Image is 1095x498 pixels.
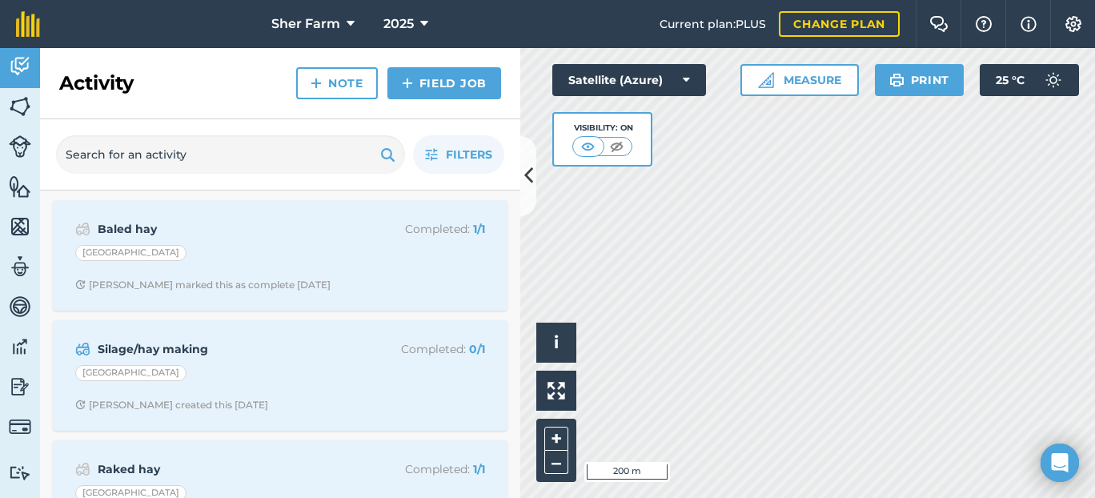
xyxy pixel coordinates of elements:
div: [PERSON_NAME] created this [DATE] [75,399,268,412]
img: svg+xml;base64,PD94bWwgdmVyc2lvbj0iMS4wIiBlbmNvZGluZz0idXRmLTgiPz4KPCEtLSBHZW5lcmF0b3I6IEFkb2JlIE... [9,335,31,359]
img: svg+xml;base64,PD94bWwgdmVyc2lvbj0iMS4wIiBlbmNvZGluZz0idXRmLTgiPz4KPCEtLSBHZW5lcmF0b3I6IEFkb2JlIE... [9,255,31,279]
img: svg+xml;base64,PD94bWwgdmVyc2lvbj0iMS4wIiBlbmNvZGluZz0idXRmLTgiPz4KPCEtLSBHZW5lcmF0b3I6IEFkb2JlIE... [1037,64,1069,96]
img: A question mark icon [974,16,993,32]
button: i [536,323,576,363]
img: svg+xml;base64,PD94bWwgdmVyc2lvbj0iMS4wIiBlbmNvZGluZz0idXRmLTgiPz4KPCEtLSBHZW5lcmF0b3I6IEFkb2JlIE... [9,465,31,480]
img: svg+xml;base64,PHN2ZyB4bWxucz0iaHR0cDovL3d3dy53My5vcmcvMjAwMC9zdmciIHdpZHRoPSIxOSIgaGVpZ2h0PSIyNC... [889,70,904,90]
img: svg+xml;base64,PD94bWwgdmVyc2lvbj0iMS4wIiBlbmNvZGluZz0idXRmLTgiPz4KPCEtLSBHZW5lcmF0b3I6IEFkb2JlIE... [75,339,90,359]
a: Silage/hay makingCompleted: 0/1[GEOGRAPHIC_DATA]Clock with arrow pointing clockwise[PERSON_NAME] ... [62,330,498,421]
img: svg+xml;base64,PHN2ZyB4bWxucz0iaHR0cDovL3d3dy53My5vcmcvMjAwMC9zdmciIHdpZHRoPSIxNCIgaGVpZ2h0PSIyNC... [311,74,322,93]
img: Clock with arrow pointing clockwise [75,400,86,410]
span: 25 ° C [996,64,1025,96]
p: Completed : [358,460,485,478]
img: svg+xml;base64,PD94bWwgdmVyc2lvbj0iMS4wIiBlbmNvZGluZz0idXRmLTgiPz4KPCEtLSBHZW5lcmF0b3I6IEFkb2JlIE... [9,295,31,319]
img: Ruler icon [758,72,774,88]
img: svg+xml;base64,PHN2ZyB4bWxucz0iaHR0cDovL3d3dy53My5vcmcvMjAwMC9zdmciIHdpZHRoPSIxNyIgaGVpZ2h0PSIxNy... [1021,14,1037,34]
span: Filters [446,146,492,163]
div: [GEOGRAPHIC_DATA] [75,245,187,261]
div: Visibility: On [572,122,633,135]
span: 2025 [383,14,414,34]
img: svg+xml;base64,PD94bWwgdmVyc2lvbj0iMS4wIiBlbmNvZGluZz0idXRmLTgiPz4KPCEtLSBHZW5lcmF0b3I6IEFkb2JlIE... [9,375,31,399]
input: Search for an activity [56,135,405,174]
img: svg+xml;base64,PHN2ZyB4bWxucz0iaHR0cDovL3d3dy53My5vcmcvMjAwMC9zdmciIHdpZHRoPSI1MCIgaGVpZ2h0PSI0MC... [578,139,598,155]
a: Baled hayCompleted: 1/1[GEOGRAPHIC_DATA]Clock with arrow pointing clockwise[PERSON_NAME] marked t... [62,210,498,301]
span: Sher Farm [271,14,340,34]
strong: 0 / 1 [469,342,485,356]
div: [PERSON_NAME] marked this as complete [DATE] [75,279,331,291]
strong: Baled hay [98,220,351,238]
a: Change plan [779,11,900,37]
img: svg+xml;base64,PHN2ZyB4bWxucz0iaHR0cDovL3d3dy53My5vcmcvMjAwMC9zdmciIHdpZHRoPSI1MCIgaGVpZ2h0PSI0MC... [607,139,627,155]
strong: Raked hay [98,460,351,478]
p: Completed : [358,340,485,358]
button: 25 °C [980,64,1079,96]
img: svg+xml;base64,PD94bWwgdmVyc2lvbj0iMS4wIiBlbmNvZGluZz0idXRmLTgiPz4KPCEtLSBHZW5lcmF0b3I6IEFkb2JlIE... [9,54,31,78]
img: svg+xml;base64,PD94bWwgdmVyc2lvbj0iMS4wIiBlbmNvZGluZz0idXRmLTgiPz4KPCEtLSBHZW5lcmF0b3I6IEFkb2JlIE... [75,219,90,239]
strong: 1 / 1 [473,462,485,476]
strong: 1 / 1 [473,222,485,236]
button: Print [875,64,965,96]
img: svg+xml;base64,PHN2ZyB4bWxucz0iaHR0cDovL3d3dy53My5vcmcvMjAwMC9zdmciIHdpZHRoPSI1NiIgaGVpZ2h0PSI2MC... [9,215,31,239]
img: svg+xml;base64,PHN2ZyB4bWxucz0iaHR0cDovL3d3dy53My5vcmcvMjAwMC9zdmciIHdpZHRoPSI1NiIgaGVpZ2h0PSI2MC... [9,94,31,118]
p: Completed : [358,220,485,238]
img: A cog icon [1064,16,1083,32]
img: svg+xml;base64,PD94bWwgdmVyc2lvbj0iMS4wIiBlbmNvZGluZz0idXRmLTgiPz4KPCEtLSBHZW5lcmF0b3I6IEFkb2JlIE... [75,460,90,479]
button: + [544,427,568,451]
strong: Silage/hay making [98,340,351,358]
span: Current plan : PLUS [660,15,766,33]
div: Open Intercom Messenger [1041,444,1079,482]
img: Four arrows, one pointing top left, one top right, one bottom right and the last bottom left [547,382,565,400]
button: Satellite (Azure) [552,64,706,96]
img: svg+xml;base64,PD94bWwgdmVyc2lvbj0iMS4wIiBlbmNvZGluZz0idXRmLTgiPz4KPCEtLSBHZW5lcmF0b3I6IEFkb2JlIE... [9,135,31,158]
img: fieldmargin Logo [16,11,40,37]
button: Filters [413,135,504,174]
img: Clock with arrow pointing clockwise [75,279,86,290]
div: [GEOGRAPHIC_DATA] [75,365,187,381]
h2: Activity [59,70,134,96]
img: svg+xml;base64,PHN2ZyB4bWxucz0iaHR0cDovL3d3dy53My5vcmcvMjAwMC9zdmciIHdpZHRoPSIxOSIgaGVpZ2h0PSIyNC... [380,145,395,164]
button: – [544,451,568,474]
img: svg+xml;base64,PHN2ZyB4bWxucz0iaHR0cDovL3d3dy53My5vcmcvMjAwMC9zdmciIHdpZHRoPSIxNCIgaGVpZ2h0PSIyNC... [402,74,413,93]
a: Note [296,67,378,99]
a: Field Job [387,67,501,99]
img: svg+xml;base64,PD94bWwgdmVyc2lvbj0iMS4wIiBlbmNvZGluZz0idXRmLTgiPz4KPCEtLSBHZW5lcmF0b3I6IEFkb2JlIE... [9,416,31,438]
img: Two speech bubbles overlapping with the left bubble in the forefront [929,16,949,32]
img: svg+xml;base64,PHN2ZyB4bWxucz0iaHR0cDovL3d3dy53My5vcmcvMjAwMC9zdmciIHdpZHRoPSI1NiIgaGVpZ2h0PSI2MC... [9,175,31,199]
button: Measure [740,64,859,96]
span: i [554,332,559,352]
